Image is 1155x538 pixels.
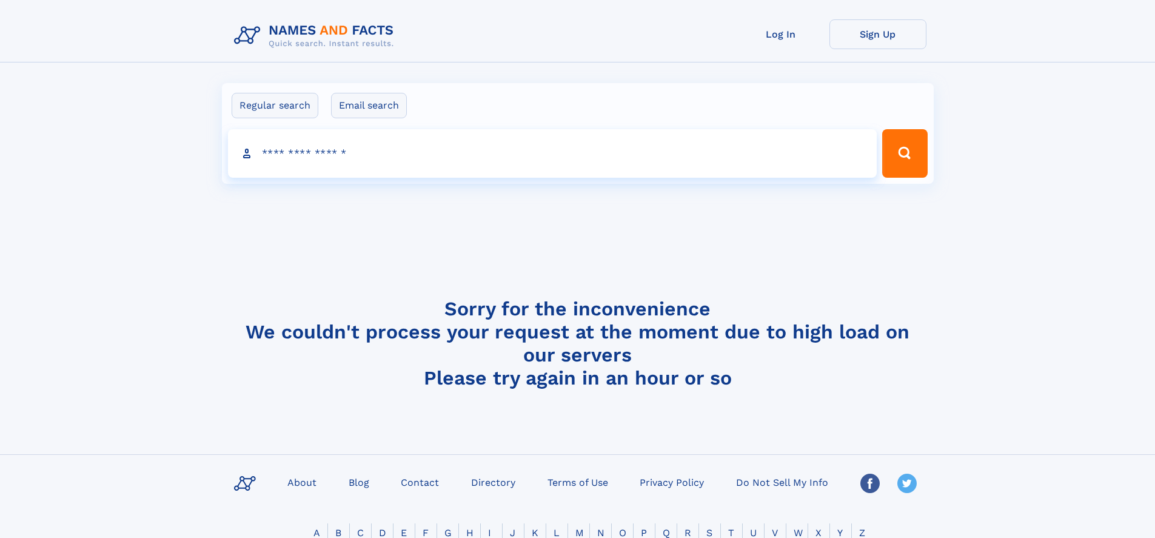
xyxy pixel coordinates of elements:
a: Privacy Policy [635,473,709,491]
a: Contact [396,473,444,491]
a: Sign Up [829,19,926,49]
button: Search Button [882,129,927,178]
a: Terms of Use [543,473,613,491]
a: Blog [344,473,374,491]
h4: Sorry for the inconvenience We couldn't process your request at the moment due to high load on ou... [229,297,926,389]
img: Facebook [860,474,880,493]
input: search input [228,129,877,178]
img: Twitter [897,474,917,493]
label: Regular search [232,93,318,118]
a: About [283,473,321,491]
a: Do Not Sell My Info [731,473,833,491]
img: Logo Names and Facts [229,19,404,52]
a: Log In [732,19,829,49]
label: Email search [331,93,407,118]
a: Directory [466,473,520,491]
